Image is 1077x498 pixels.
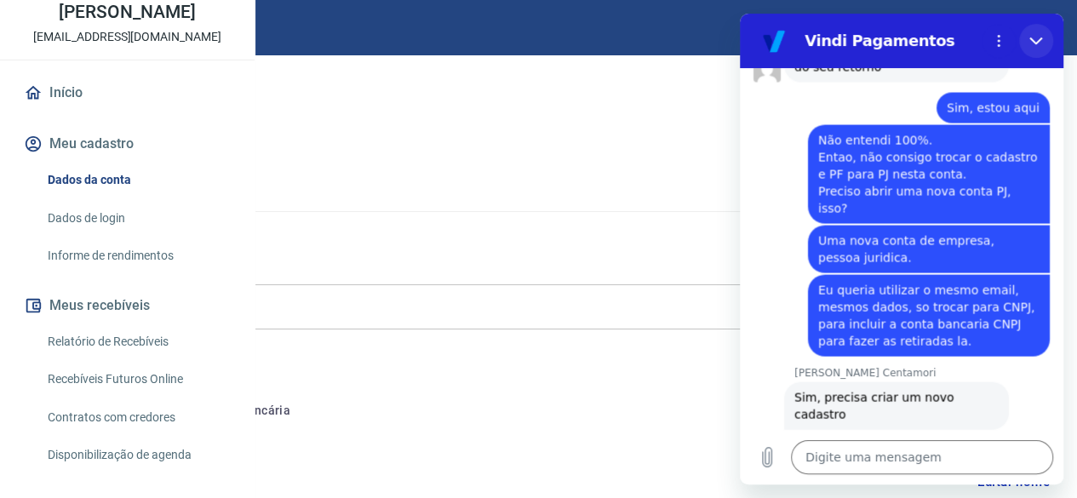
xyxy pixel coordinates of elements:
button: Meus recebíveis [20,287,234,324]
button: Sair [995,12,1057,43]
p: [PERSON_NAME] [59,3,195,21]
a: Dados da conta [41,163,234,197]
div: [PERSON_NAME] [27,284,1057,329]
p: [EMAIL_ADDRESS][DOMAIN_NAME] [33,28,221,46]
button: Meu cadastro [20,125,234,163]
a: Início [20,74,234,112]
iframe: Janela de mensagens [740,14,1063,484]
a: Informe de rendimentos [41,238,234,273]
h5: Dados cadastrais [27,157,1057,184]
a: Relatório de Recebíveis [41,324,234,359]
a: Dados de login [41,201,234,236]
a: Recebíveis Futuros Online [41,362,234,397]
a: Contratos com credores [41,400,234,435]
a: Disponibilização de agenda [41,438,234,472]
